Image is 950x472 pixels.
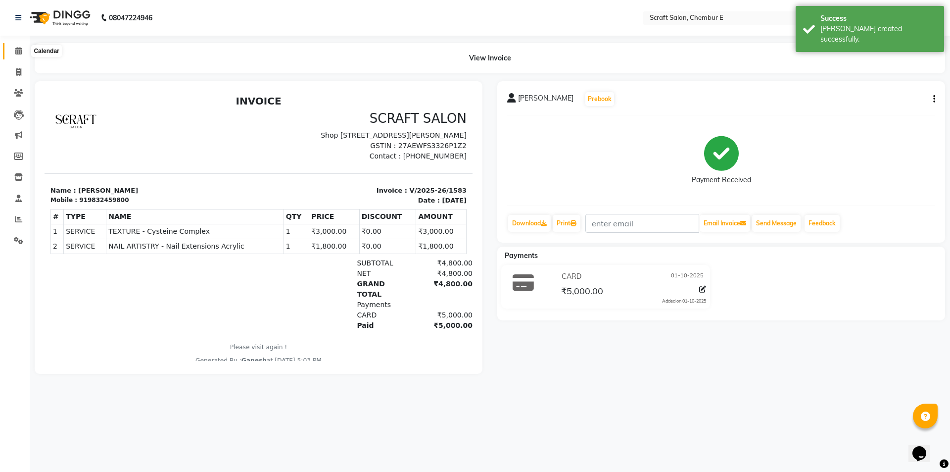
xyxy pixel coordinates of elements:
div: Payment Received [692,175,751,185]
td: ₹0.00 [315,148,372,163]
td: SERVICE [19,148,62,163]
div: Added on 01-10-2025 [662,298,706,305]
p: Please visit again ! [6,252,422,261]
input: enter email [585,214,699,233]
div: ₹5,000.00 [367,219,428,229]
div: Success [820,13,937,24]
div: Payments [306,209,367,219]
div: NET [306,177,367,188]
div: View Invoice [35,43,945,73]
div: Bill created successfully. [820,24,937,45]
span: NAIL ARTISTRY - Nail Extensions Acrylic [64,150,237,160]
td: 1 [6,133,19,148]
button: Prebook [585,92,614,106]
td: ₹3,000.00 [372,133,422,148]
span: [PERSON_NAME] [518,93,573,107]
span: Ganesh [197,266,222,273]
td: SERVICE [19,133,62,148]
div: ₹5,000.00 [367,229,428,240]
div: GRAND TOTAL [306,188,367,209]
div: 919832459800 [35,105,84,113]
td: 1 [239,148,264,163]
div: Paid [306,229,367,240]
td: 2 [6,148,19,163]
td: ₹1,800.00 [372,148,422,163]
span: CARD [562,271,581,282]
td: ₹0.00 [315,133,372,148]
h2: INVOICE [6,4,422,16]
th: AMOUNT [372,118,422,133]
span: TEXTURE - Cysteine Complex [64,135,237,146]
td: ₹1,800.00 [265,148,315,163]
th: DISCOUNT [315,118,372,133]
th: QTY [239,118,264,133]
b: 08047224946 [109,4,152,32]
div: Mobile : [6,105,33,113]
th: # [6,118,19,133]
p: GSTIN : 27AEWFS3326P1Z2 [220,50,423,60]
p: Invoice : V/2025-26/1583 [220,95,423,105]
button: Send Message [752,215,801,232]
span: Payments [505,251,538,260]
div: ₹4,800.00 [367,167,428,177]
h3: SCRAFT SALON [220,20,423,35]
th: TYPE [19,118,62,133]
td: ₹3,000.00 [265,133,315,148]
p: Name : [PERSON_NAME] [6,95,208,105]
img: logo [25,4,93,32]
p: Date : [DATE] [220,105,423,114]
div: ₹4,800.00 [367,188,428,209]
p: Shop [STREET_ADDRESS][PERSON_NAME] [220,39,423,50]
a: Download [508,215,551,232]
a: Feedback [805,215,840,232]
span: 01-10-2025 [671,271,704,282]
p: Contact : [PHONE_NUMBER] [220,60,423,70]
span: CARD [312,220,332,228]
iframe: chat widget [908,432,940,462]
th: PRICE [265,118,315,133]
span: ₹5,000.00 [561,285,603,299]
div: SUBTOTAL [306,167,367,177]
div: Generated By : at [DATE] 5:03 PM [6,265,422,274]
th: NAME [62,118,239,133]
button: Email Invoice [700,215,750,232]
div: ₹4,800.00 [367,177,428,188]
td: 1 [239,133,264,148]
a: Print [553,215,580,232]
div: Calendar [31,45,61,57]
